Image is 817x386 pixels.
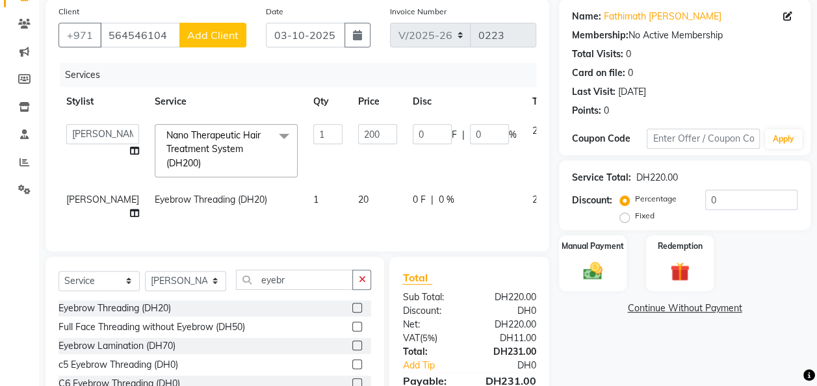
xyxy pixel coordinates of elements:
span: 0 F [413,193,426,207]
input: Search by Name/Mobile/Email/Code [100,23,180,47]
div: DH0 [469,304,546,318]
th: Qty [305,87,350,116]
div: Points: [572,104,601,118]
div: DH220.00 [469,318,546,331]
span: 210 [532,125,548,136]
div: No Active Membership [572,29,798,42]
span: Total [402,271,432,285]
label: Percentage [635,193,677,205]
img: _gift.svg [664,260,695,284]
a: x [201,157,207,169]
th: Total [525,87,562,116]
label: Client [58,6,79,18]
div: Total Visits: [572,47,623,61]
button: Apply [765,129,802,149]
span: 5% [422,333,434,343]
div: Discount: [393,304,469,318]
span: [PERSON_NAME] [66,194,139,205]
span: Eyebrow Threading (DH20) [155,194,267,205]
div: 0 [604,104,609,118]
label: Manual Payment [562,240,624,252]
button: Add Client [179,23,246,47]
span: % [509,128,517,142]
input: Enter Offer / Coupon Code [647,129,760,149]
input: Search or Scan [236,270,353,290]
label: Fixed [635,210,655,222]
label: Invoice Number [390,6,447,18]
div: Sub Total: [393,290,469,304]
div: 0 [626,47,631,61]
div: Coupon Code [572,132,647,146]
div: Membership: [572,29,629,42]
button: +971 [58,23,101,47]
span: | [431,193,434,207]
div: DH220.00 [636,171,678,185]
div: Card on file: [572,66,625,80]
div: Name: [572,10,601,23]
span: Nano Therapeutic Hair Treatment System (DH200) [166,129,261,169]
div: DH11.00 [469,331,546,345]
div: Full Face Threading without Eyebrow (DH50) [58,320,245,334]
span: Vat [402,332,419,344]
div: DH231.00 [469,345,546,359]
div: Services [60,63,546,87]
div: DH0 [482,359,546,372]
span: Add Client [187,29,239,42]
th: Price [350,87,405,116]
div: Discount: [572,194,612,207]
a: Fathimath [PERSON_NAME] [604,10,721,23]
div: Last Visit: [572,85,616,99]
div: Eyebrow Lamination (DH70) [58,339,175,353]
div: Service Total: [572,171,631,185]
div: DH220.00 [469,290,546,304]
th: Disc [405,87,525,116]
span: 20 [358,194,369,205]
div: Net: [393,318,469,331]
a: Continue Without Payment [562,302,808,315]
label: Redemption [658,240,703,252]
img: _cash.svg [577,260,608,282]
div: 0 [628,66,633,80]
a: Add Tip [393,359,482,372]
span: 0 % [439,193,454,207]
span: 21 [532,194,543,205]
span: F [452,128,457,142]
div: ( ) [393,331,469,345]
label: Date [266,6,283,18]
div: [DATE] [618,85,646,99]
div: c5 Eyebrow Threading (DH0) [58,358,178,372]
div: Eyebrow Threading (DH20) [58,302,171,315]
div: Total: [393,345,469,359]
span: 1 [313,194,318,205]
th: Service [147,87,305,116]
span: | [462,128,465,142]
th: Stylist [58,87,147,116]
